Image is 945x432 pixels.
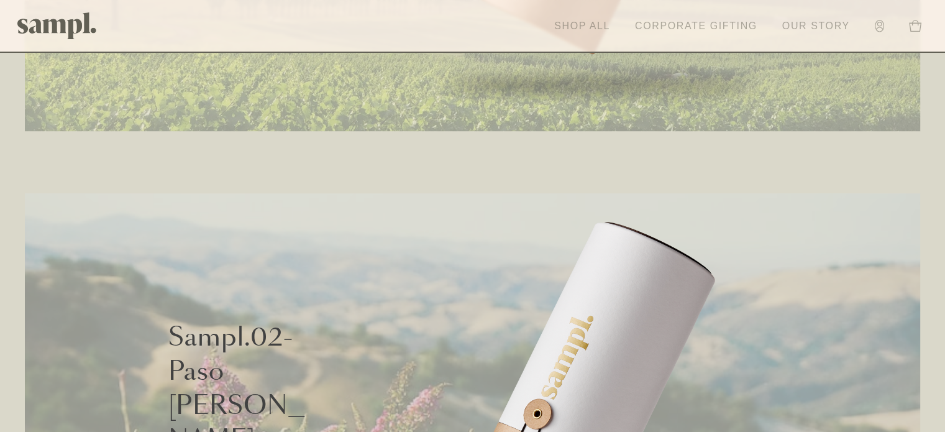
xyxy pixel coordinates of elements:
a: Shop All [548,12,616,40]
a: Corporate Gifting [629,12,764,40]
a: Our Story [776,12,856,40]
img: Sampl logo [17,12,97,39]
p: Sampl.02- [168,321,324,356]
